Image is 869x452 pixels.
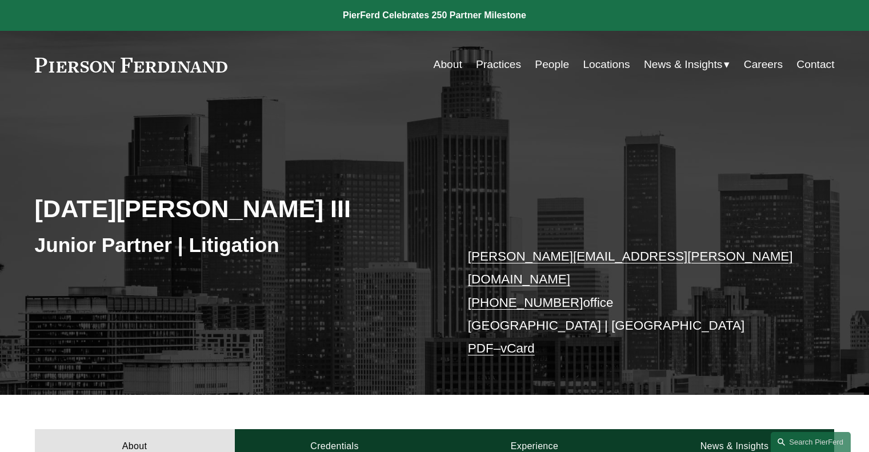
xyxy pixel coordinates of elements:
a: [PERSON_NAME][EMAIL_ADDRESS][PERSON_NAME][DOMAIN_NAME] [468,249,793,286]
h3: Junior Partner | Litigation [35,233,435,258]
a: folder dropdown [644,54,730,75]
a: Practices [476,54,521,75]
a: About [434,54,462,75]
a: Locations [583,54,630,75]
a: People [535,54,569,75]
span: News & Insights [644,55,723,75]
a: vCard [500,341,535,355]
a: Careers [744,54,783,75]
a: Search this site [771,432,851,452]
p: office [GEOGRAPHIC_DATA] | [GEOGRAPHIC_DATA] – [468,245,801,361]
a: [PHONE_NUMBER] [468,295,583,310]
a: Contact [796,54,834,75]
h2: [DATE][PERSON_NAME] III [35,194,435,223]
a: PDF [468,341,494,355]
